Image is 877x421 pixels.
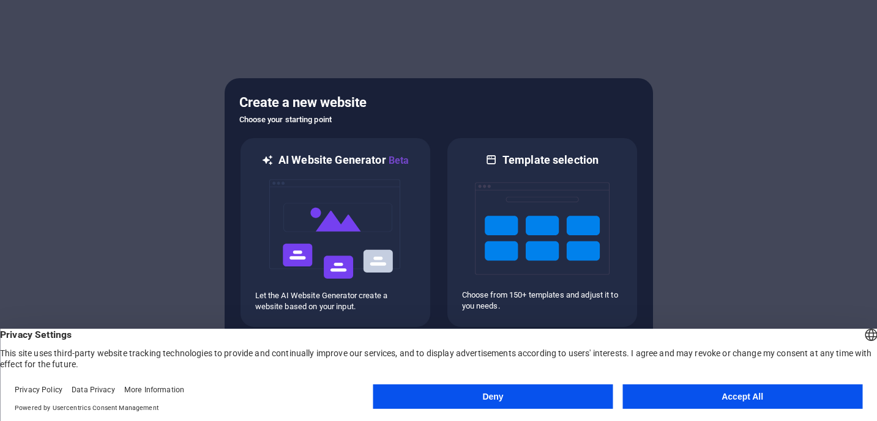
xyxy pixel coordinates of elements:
[239,112,638,127] h6: Choose your starting point
[255,290,416,312] p: Let the AI Website Generator create a website based on your input.
[502,153,599,167] h6: Template selection
[386,155,409,166] span: Beta
[278,153,409,168] h6: AI Website Generator
[268,168,403,290] img: ai
[446,137,638,328] div: Template selectionChoose from 150+ templates and adjust it to you needs.
[239,137,431,328] div: AI Website GeneratorBetaaiLet the AI Website Generator create a website based on your input.
[462,290,622,312] p: Choose from 150+ templates and adjust it to you needs.
[239,93,638,112] h5: Create a new website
